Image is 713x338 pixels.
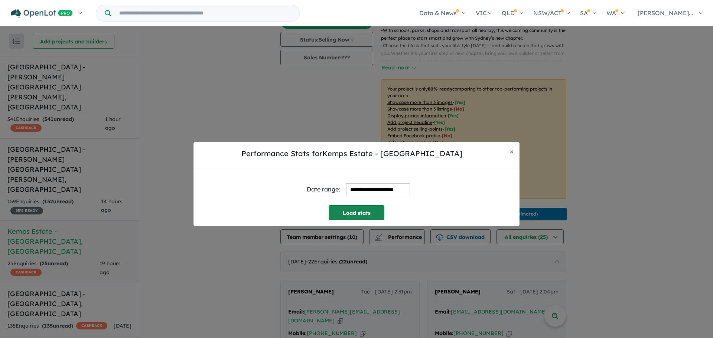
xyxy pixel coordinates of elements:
[199,148,504,159] h5: Performance Stats for Kemps Estate - [GEOGRAPHIC_DATA]
[113,5,298,21] input: Try estate name, suburb, builder or developer
[638,9,693,17] span: [PERSON_NAME]...
[329,205,384,220] button: Load stats
[510,147,514,155] span: ×
[11,9,73,18] img: Openlot PRO Logo White
[307,184,340,194] div: Date range:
